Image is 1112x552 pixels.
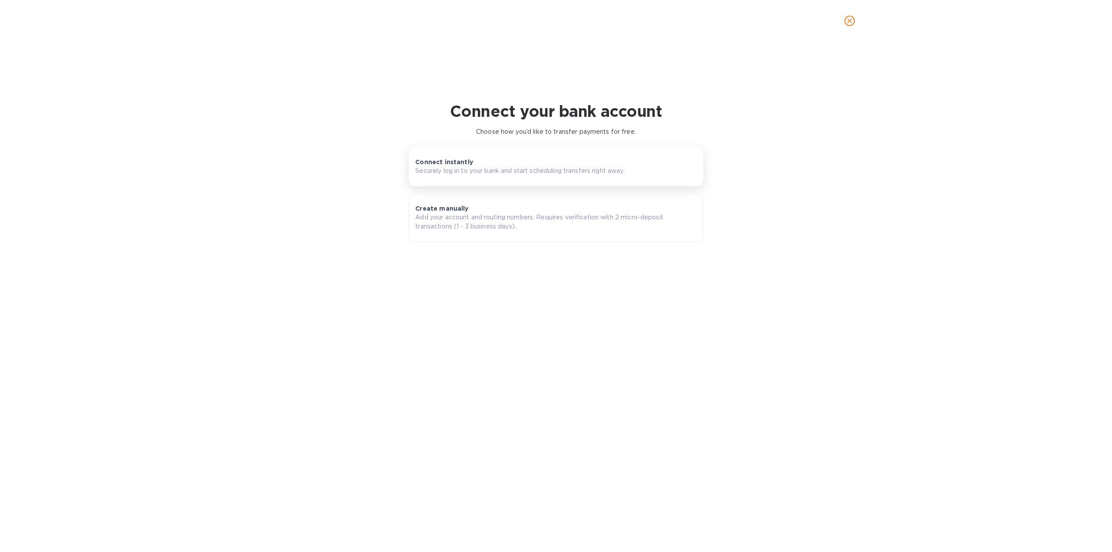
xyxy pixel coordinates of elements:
[409,147,703,186] button: Connect instantlySecurely log in to your bank and start scheduling transfers right away.
[415,213,696,231] p: Add your account and routing numbers. Requires verification with 2 micro-deposit transactions (1 ...
[839,10,860,31] button: close
[450,102,662,120] h1: Connect your bank account
[415,166,624,175] p: Securely log in to your bank and start scheduling transfers right away.
[409,193,703,242] button: Create manuallyAdd your account and routing numbers. Requires verification with 2 micro-deposit t...
[415,204,468,213] p: Create manually
[476,127,636,136] p: Choose how you’d like to transfer payments for free.
[415,158,473,166] p: Connect instantly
